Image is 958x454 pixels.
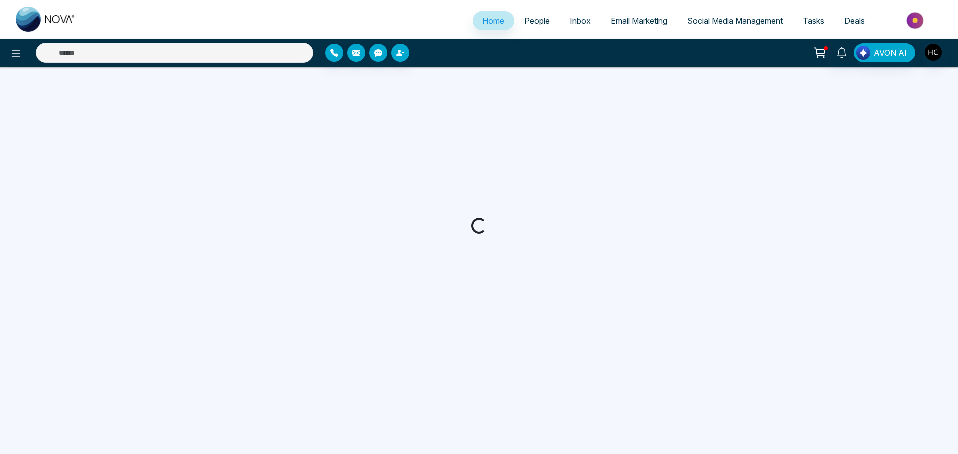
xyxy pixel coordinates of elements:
button: AVON AI [854,43,915,62]
a: Home [473,11,514,30]
a: Social Media Management [677,11,793,30]
a: Tasks [793,11,834,30]
span: People [524,16,550,26]
img: User Avatar [925,44,942,61]
span: AVON AI [874,47,907,59]
a: Email Marketing [601,11,677,30]
span: Tasks [803,16,824,26]
span: Deals [844,16,865,26]
img: Lead Flow [856,46,870,60]
a: Inbox [560,11,601,30]
span: Inbox [570,16,591,26]
span: Social Media Management [687,16,783,26]
img: Market-place.gif [880,9,952,32]
a: Deals [834,11,875,30]
span: Home [482,16,504,26]
span: Email Marketing [611,16,667,26]
img: Nova CRM Logo [16,7,76,32]
a: People [514,11,560,30]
